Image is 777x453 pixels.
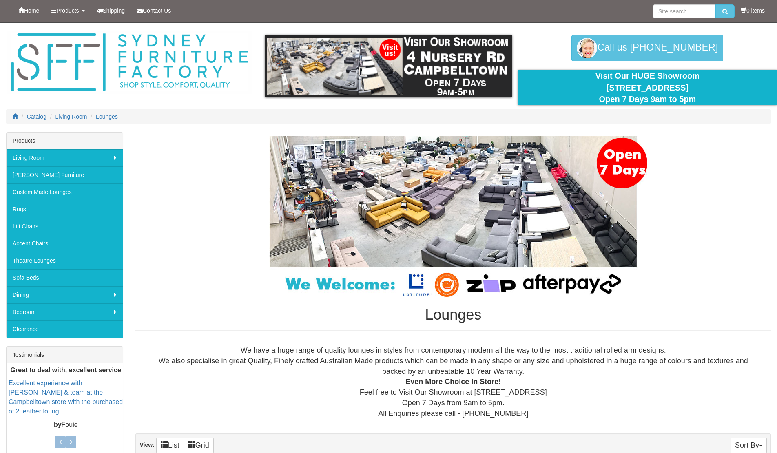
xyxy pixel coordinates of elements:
div: We have a huge range of quality lounges in styles from contemporary modern all the way to the mos... [142,345,764,419]
li: 0 items [741,7,765,15]
a: Rugs [7,201,123,218]
a: Home [12,0,45,21]
div: Testimonials [7,347,123,363]
span: Shipping [103,7,125,14]
span: Products [56,7,79,14]
a: Sofa Beds [7,269,123,286]
a: Accent Chairs [7,235,123,252]
div: Products [7,133,123,149]
a: Living Room [55,113,87,120]
input: Site search [653,4,715,18]
a: Contact Us [131,0,177,21]
a: Lift Chairs [7,218,123,235]
a: Lounges [96,113,118,120]
b: by [54,421,62,428]
a: Bedroom [7,303,123,320]
b: Great to deal with, excellent service [11,367,121,373]
a: Dining [7,286,123,303]
b: Even More Choice In Store! [405,378,501,386]
a: Catalog [27,113,46,120]
a: Excellent experience with [PERSON_NAME] & team at the Campbelltown store with the purchased of 2 ... [9,380,123,415]
a: Clearance [7,320,123,338]
a: Theatre Lounges [7,252,123,269]
img: showroom.gif [265,35,512,97]
a: Products [45,0,91,21]
p: Fouie [9,420,123,430]
h1: Lounges [135,307,771,323]
span: Contact Us [143,7,171,14]
strong: View: [139,442,154,448]
a: [PERSON_NAME] Furniture [7,166,123,183]
a: Living Room [7,149,123,166]
img: Lounges [249,136,657,298]
div: Visit Our HUGE Showroom [STREET_ADDRESS] Open 7 Days 9am to 5pm [524,70,771,105]
span: Home [24,7,39,14]
a: Shipping [91,0,131,21]
img: Sydney Furniture Factory [7,31,252,94]
a: Custom Made Lounges [7,183,123,201]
